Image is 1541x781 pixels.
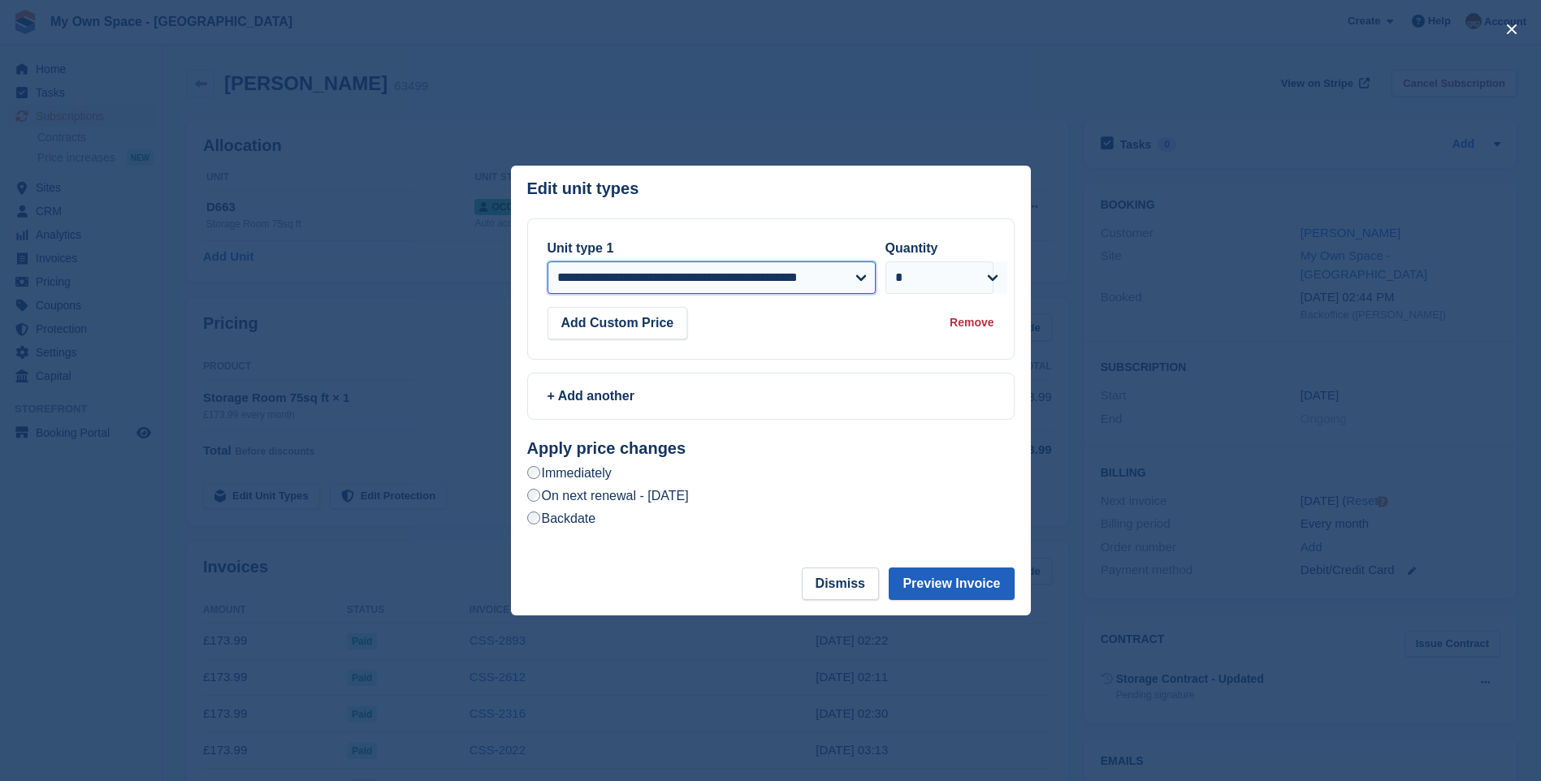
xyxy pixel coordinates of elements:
[527,487,689,504] label: On next renewal - [DATE]
[950,314,993,331] div: Remove
[802,567,879,600] button: Dismiss
[889,567,1014,600] button: Preview Invoice
[527,179,639,198] p: Edit unit types
[527,466,540,479] input: Immediately
[548,386,994,406] div: + Add another
[527,511,540,524] input: Backdate
[1499,16,1525,42] button: close
[885,241,938,255] label: Quantity
[527,510,596,527] label: Backdate
[527,464,612,481] label: Immediately
[548,307,688,339] button: Add Custom Price
[527,373,1015,420] a: + Add another
[527,489,540,502] input: On next renewal - [DATE]
[548,241,614,255] label: Unit type 1
[527,439,686,457] strong: Apply price changes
